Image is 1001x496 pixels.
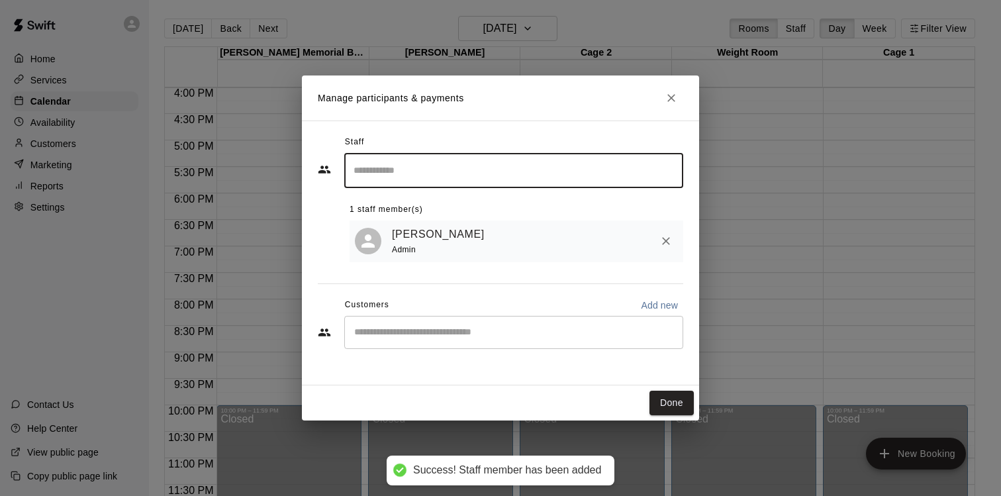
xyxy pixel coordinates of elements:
[344,153,683,188] div: Search staff
[318,326,331,339] svg: Customers
[641,299,678,312] p: Add new
[649,391,694,415] button: Done
[318,163,331,176] svg: Staff
[345,295,389,316] span: Customers
[659,86,683,110] button: Close
[413,464,601,477] div: Success! Staff member has been added
[392,226,485,243] a: [PERSON_NAME]
[636,295,683,316] button: Add new
[350,199,423,221] span: 1 staff member(s)
[318,91,464,105] p: Manage participants & payments
[392,245,416,254] span: Admin
[654,229,678,253] button: Remove
[355,228,381,254] div: Matt Hansen
[344,316,683,349] div: Start typing to search customers...
[345,132,364,153] span: Staff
